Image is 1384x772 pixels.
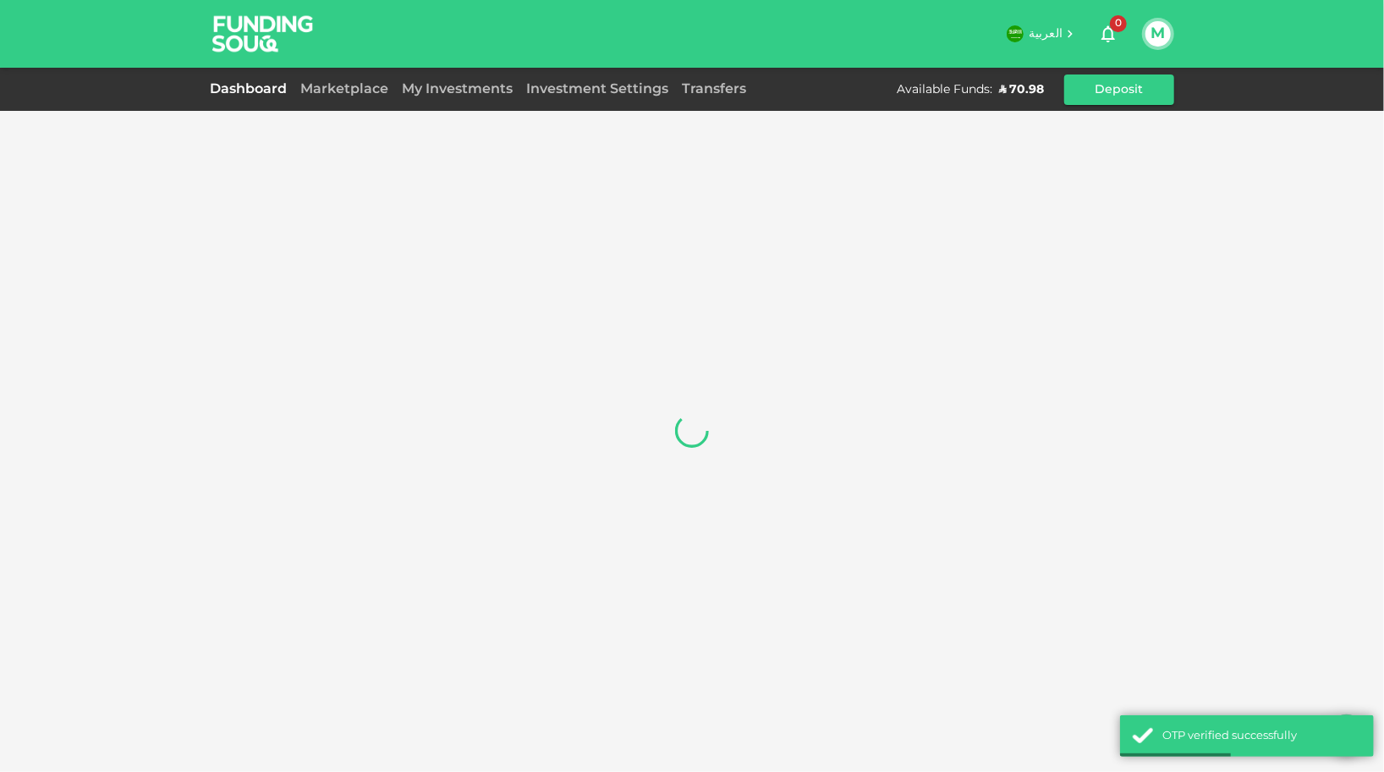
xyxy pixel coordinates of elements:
div: ʢ 70.98 [999,81,1044,98]
a: Dashboard [210,83,294,96]
div: Available Funds : [897,81,992,98]
img: flag-sa.b9a346574cdc8950dd34b50780441f57.svg [1007,25,1024,42]
div: OTP verified successfully [1162,728,1361,745]
a: My Investments [395,83,519,96]
span: 0 [1110,15,1127,32]
button: M [1145,21,1171,47]
button: 0 [1091,17,1125,51]
a: Marketplace [294,83,395,96]
a: Transfers [675,83,753,96]
span: العربية [1029,28,1063,40]
a: Investment Settings [519,83,675,96]
button: Deposit [1064,74,1174,105]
